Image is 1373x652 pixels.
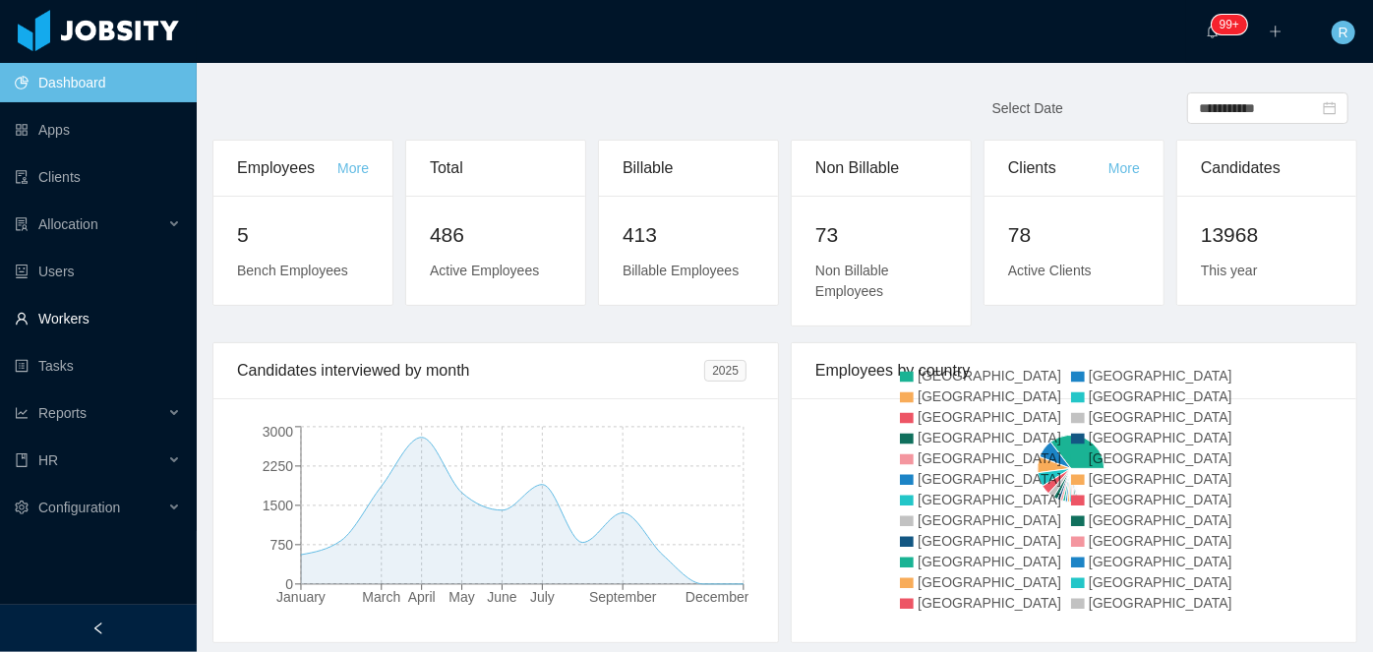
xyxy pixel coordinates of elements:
[1201,263,1258,278] span: This year
[430,263,539,278] span: Active Employees
[1089,574,1232,590] span: [GEOGRAPHIC_DATA]
[992,100,1063,116] span: Select Date
[15,252,181,291] a: icon: robotUsers
[1201,141,1333,196] div: Candidates
[1089,595,1232,611] span: [GEOGRAPHIC_DATA]
[918,574,1061,590] span: [GEOGRAPHIC_DATA]
[15,157,181,197] a: icon: auditClients
[38,500,120,515] span: Configuration
[1212,15,1247,34] sup: 264
[918,430,1061,445] span: [GEOGRAPHIC_DATA]
[1269,25,1283,38] i: icon: plus
[1089,492,1232,507] span: [GEOGRAPHIC_DATA]
[430,141,562,196] div: Total
[918,492,1061,507] span: [GEOGRAPHIC_DATA]
[337,160,369,176] a: More
[38,216,98,232] span: Allocation
[918,471,1061,487] span: [GEOGRAPHIC_DATA]
[704,360,746,382] span: 2025
[237,343,704,398] div: Candidates interviewed by month
[1108,160,1140,176] a: More
[1008,141,1108,196] div: Clients
[263,498,293,513] tspan: 1500
[1201,219,1333,251] h2: 13968
[918,450,1061,466] span: [GEOGRAPHIC_DATA]
[1089,471,1232,487] span: [GEOGRAPHIC_DATA]
[1339,21,1348,44] span: R
[918,512,1061,528] span: [GEOGRAPHIC_DATA]
[237,141,337,196] div: Employees
[430,219,562,251] h2: 486
[15,346,181,385] a: icon: profileTasks
[589,589,657,605] tspan: September
[815,343,1333,398] div: Employees by country
[918,368,1061,384] span: [GEOGRAPHIC_DATA]
[448,589,474,605] tspan: May
[38,405,87,421] span: Reports
[285,576,293,592] tspan: 0
[918,595,1061,611] span: [GEOGRAPHIC_DATA]
[15,453,29,467] i: icon: book
[15,110,181,149] a: icon: appstoreApps
[918,554,1061,569] span: [GEOGRAPHIC_DATA]
[1089,409,1232,425] span: [GEOGRAPHIC_DATA]
[237,219,369,251] h2: 5
[1008,219,1140,251] h2: 78
[362,589,400,605] tspan: March
[918,409,1061,425] span: [GEOGRAPHIC_DATA]
[815,263,889,299] span: Non Billable Employees
[237,263,348,278] span: Bench Employees
[1008,263,1092,278] span: Active Clients
[38,452,58,468] span: HR
[15,501,29,514] i: icon: setting
[487,589,517,605] tspan: June
[15,406,29,420] i: icon: line-chart
[918,388,1061,404] span: [GEOGRAPHIC_DATA]
[276,589,326,605] tspan: January
[263,458,293,474] tspan: 2250
[815,219,947,251] h2: 73
[15,217,29,231] i: icon: solution
[15,63,181,102] a: icon: pie-chartDashboard
[1089,554,1232,569] span: [GEOGRAPHIC_DATA]
[1089,430,1232,445] span: [GEOGRAPHIC_DATA]
[1323,101,1337,115] i: icon: calendar
[815,141,947,196] div: Non Billable
[15,299,181,338] a: icon: userWorkers
[1089,368,1232,384] span: [GEOGRAPHIC_DATA]
[623,263,739,278] span: Billable Employees
[623,219,754,251] h2: 413
[530,589,555,605] tspan: July
[623,141,754,196] div: Billable
[1089,450,1232,466] span: [GEOGRAPHIC_DATA]
[918,533,1061,549] span: [GEOGRAPHIC_DATA]
[1206,25,1220,38] i: icon: bell
[1089,533,1232,549] span: [GEOGRAPHIC_DATA]
[270,537,294,553] tspan: 750
[263,424,293,440] tspan: 3000
[686,589,749,605] tspan: December
[1089,388,1232,404] span: [GEOGRAPHIC_DATA]
[1089,512,1232,528] span: [GEOGRAPHIC_DATA]
[408,589,436,605] tspan: April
